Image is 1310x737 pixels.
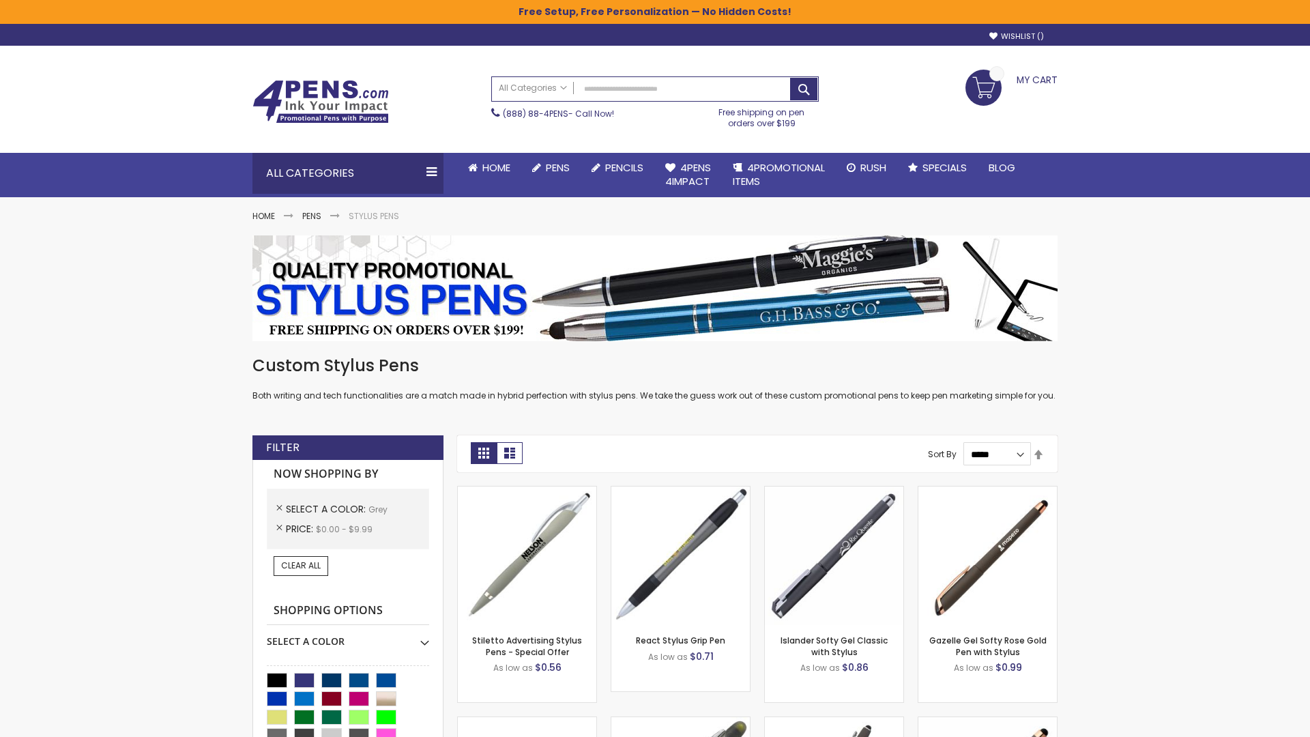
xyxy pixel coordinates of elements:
a: Specials [897,153,978,183]
img: Gazelle Gel Softy Rose Gold Pen with Stylus-Grey [918,487,1057,625]
a: Souvenir® Jalan Highlighter Stylus Pen Combo-Grey [611,717,750,728]
strong: Stylus Pens [349,210,399,222]
a: Pencils [581,153,654,183]
span: - Call Now! [503,108,614,119]
a: Blog [978,153,1026,183]
span: Price [286,522,316,536]
span: As low as [954,662,993,674]
img: Stylus Pens [252,235,1058,341]
h1: Custom Stylus Pens [252,355,1058,377]
a: Gazelle Gel Softy Rose Gold Pen with Stylus [929,635,1047,657]
span: Select A Color [286,502,368,516]
div: Free shipping on pen orders over $199 [705,102,819,129]
span: Home [482,160,510,175]
span: Grey [368,504,388,515]
span: As low as [800,662,840,674]
a: Stiletto Advertising Stylus Pens - Special Offer [472,635,582,657]
span: All Categories [499,83,567,93]
img: 4Pens Custom Pens and Promotional Products [252,80,389,124]
a: React Stylus Grip Pen [636,635,725,646]
div: Both writing and tech functionalities are a match made in hybrid perfection with stylus pens. We ... [252,355,1058,402]
a: Islander Softy Rose Gold Gel Pen with Stylus-Grey [918,717,1057,728]
span: Pens [546,160,570,175]
a: Rush [836,153,897,183]
a: React Stylus Grip Pen-Grey [611,486,750,497]
a: (888) 88-4PENS [503,108,568,119]
a: 4Pens4impact [654,153,722,197]
span: $0.71 [690,650,714,663]
span: Clear All [281,560,321,571]
strong: Now Shopping by [267,460,429,489]
a: Wishlist [989,31,1044,42]
a: Gazelle Gel Softy Rose Gold Pen with Stylus-Grey [918,486,1057,497]
span: 4PROMOTIONAL ITEMS [733,160,825,188]
a: Clear All [274,556,328,575]
span: Rush [860,160,886,175]
img: React Stylus Grip Pen-Grey [611,487,750,625]
label: Sort By [928,448,957,460]
a: Cyber Stylus 0.7mm Fine Point Gel Grip Pen-Grey [458,717,596,728]
a: All Categories [492,77,574,100]
span: Specials [922,160,967,175]
a: Home [252,210,275,222]
a: Stiletto Advertising Stylus Pens-Grey [458,486,596,497]
img: Islander Softy Gel Classic with Stylus-Grey [765,487,903,625]
strong: Grid [471,442,497,464]
a: Pens [302,210,321,222]
strong: Shopping Options [267,596,429,626]
img: Stiletto Advertising Stylus Pens-Grey [458,487,596,625]
strong: Filter [266,440,300,455]
a: Home [457,153,521,183]
div: All Categories [252,153,443,194]
span: $0.86 [842,661,869,674]
a: Islander Softy Gel Classic with Stylus-Grey [765,486,903,497]
a: 4PROMOTIONALITEMS [722,153,836,197]
div: Select A Color [267,625,429,648]
span: Blog [989,160,1015,175]
span: As low as [493,662,533,674]
span: Pencils [605,160,643,175]
a: Islander Softy Gel Classic with Stylus [781,635,888,657]
span: 4Pens 4impact [665,160,711,188]
span: $0.56 [535,661,562,674]
span: $0.99 [995,661,1022,674]
span: $0.00 - $9.99 [316,523,373,535]
a: Custom Soft Touch® Metal Pens with Stylus-Grey [765,717,903,728]
a: Pens [521,153,581,183]
span: As low as [648,651,688,663]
